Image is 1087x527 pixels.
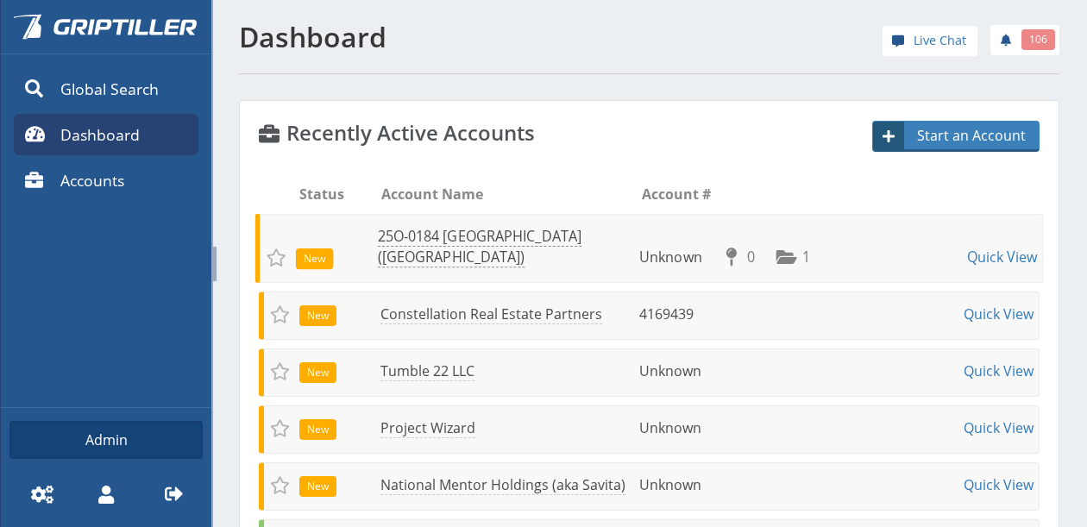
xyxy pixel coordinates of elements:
[296,248,333,269] span: New
[964,304,1034,323] a: Quick View
[299,304,336,326] div: New
[907,125,1039,146] span: Start an Account
[1029,32,1047,47] span: 106
[977,22,1059,56] div: notifications
[14,68,198,110] a: Global Search
[802,248,810,267] span: 1
[299,184,378,204] li: Status
[381,184,639,204] li: Account Name
[299,361,336,383] div: New
[964,361,1034,380] a: Quick View
[299,419,336,440] span: New
[299,474,336,497] div: New
[639,361,717,381] li: Unknown
[9,421,203,459] a: Admin
[964,475,1034,494] a: Quick View
[14,160,198,201] a: Accounts
[639,304,717,324] li: 4169439
[60,123,140,146] span: Dashboard
[299,305,336,326] span: New
[639,417,717,438] li: Unknown
[380,475,625,495] a: National Mentor Holdings (aka Savita)
[872,121,1040,152] a: Start an Account
[239,22,639,53] h1: Dashboard
[60,78,159,100] span: Global Search
[299,476,336,497] span: New
[299,362,336,383] span: New
[914,31,966,50] span: Live Chat
[259,121,535,144] h4: Recently Active Accounts
[296,247,333,269] div: New
[639,247,718,267] li: Unknown
[299,417,336,440] div: New
[266,248,286,268] span: Add to Favorites
[380,418,475,438] a: Project Wizard
[270,475,291,496] span: Add to Favorites
[990,25,1059,55] a: 106
[270,418,291,439] span: Add to Favorites
[747,248,755,267] span: 0
[60,169,124,191] span: Accounts
[14,114,198,155] a: Dashboard
[967,248,1038,267] a: Quick View
[642,184,720,204] li: Account #
[883,26,977,61] div: help
[270,304,291,325] span: Add to Favorites
[378,227,581,267] a: 25O-0184 [GEOGRAPHIC_DATA] ([GEOGRAPHIC_DATA])
[270,361,291,382] span: Add to Favorites
[380,361,474,381] a: Tumble 22 LLC
[883,26,977,56] a: Live Chat
[380,304,602,324] a: Constellation Real Estate Partners
[639,474,717,495] li: Unknown
[964,418,1034,437] a: Quick View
